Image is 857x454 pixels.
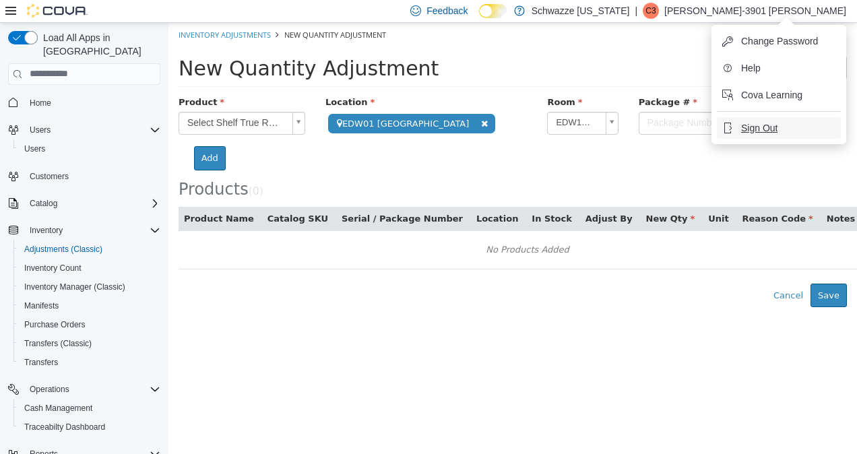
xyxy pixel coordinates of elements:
span: 0 [84,162,91,174]
button: Adjustments (Classic) [13,240,166,259]
span: Package Number... [471,90,635,111]
button: Operations [24,381,75,397]
button: Inventory [24,222,68,238]
button: Inventory [3,221,166,240]
span: New Quantity Adjustment [10,34,270,57]
div: No Products Added [19,217,699,237]
span: Traceabilty Dashboard [19,419,160,435]
span: Load All Apps in [GEOGRAPHIC_DATA] [38,31,160,58]
span: Purchase Orders [24,319,86,330]
button: Catalog [24,195,63,212]
span: Transfers [24,357,58,368]
button: Cash Management [13,399,166,418]
span: Transfers (Classic) [24,338,92,349]
span: Inventory Manager (Classic) [19,279,160,295]
span: Transfers (Classic) [19,335,160,352]
span: Inventory Manager (Classic) [24,282,125,292]
span: Change Password [741,34,818,48]
p: Schwazze [US_STATE] [532,3,630,19]
button: Change Password [717,30,841,52]
span: Products [10,157,80,176]
span: Package # [470,74,529,84]
span: Transfers [19,354,160,370]
span: Users [24,122,160,138]
button: Home [3,93,166,112]
button: Users [24,122,56,138]
button: In Stock [363,189,406,203]
span: Help [741,61,761,75]
a: Inventory Manager (Classic) [19,279,131,295]
span: Operations [24,381,160,397]
button: Location [308,189,352,203]
span: Inventory Count [19,260,160,276]
span: Customers [24,168,160,185]
button: Catalog SKU [99,189,162,203]
a: Inventory Count [19,260,87,276]
button: Add [26,123,57,148]
span: Room [379,74,414,84]
span: Adjustments (Classic) [19,241,160,257]
button: Save [642,261,678,285]
button: Unit [540,189,563,203]
span: Cova Learning [741,88,802,102]
span: Customers [30,171,69,182]
button: Product Name [15,189,88,203]
button: Transfers (Classic) [13,334,166,353]
span: Location [157,74,206,84]
span: EDW1 Front Room [379,90,431,110]
span: Inventory Count [24,263,82,273]
button: Manifests [13,296,166,315]
button: Notes [658,189,689,203]
span: New Quantity Adjustment [116,7,218,17]
button: Users [13,139,166,158]
span: Users [24,143,45,154]
span: Users [30,125,51,135]
span: Catalog [30,198,57,209]
a: Cash Management [19,400,98,416]
a: Customers [24,168,74,185]
a: EDW1 Front Room [379,89,449,112]
button: Catalog [3,194,166,213]
a: Transfers [19,354,63,370]
a: Transfers (Classic) [19,335,97,352]
a: Select Shelf True Roots Deli Blueberry Pound Cake (S) Per 1g [10,89,137,112]
span: Feedback [426,4,468,18]
span: EDW01 [GEOGRAPHIC_DATA] [160,91,327,110]
button: Help [717,57,841,79]
input: Dark Mode [479,4,507,18]
button: Adjust By [417,189,467,203]
span: Dark Mode [479,18,480,19]
a: Adjustments (Classic) [19,241,108,257]
span: Select Shelf True Roots Deli Blueberry Pound Cake (S) Per 1g [11,90,119,111]
a: Inventory Adjustments [10,7,102,17]
button: Users [3,121,166,139]
button: Serial / Package Number [173,189,297,203]
button: Transfers [13,353,166,372]
a: Traceabilty Dashboard [19,419,110,435]
button: Operations [3,380,166,399]
button: Customers [3,166,166,186]
span: Home [24,94,160,111]
span: Users [19,141,160,157]
span: Adjustments (Classic) [24,244,102,255]
span: Home [30,98,51,108]
span: Manifests [19,298,160,314]
span: Catalog [24,195,160,212]
span: Reason Code [574,191,645,201]
span: Cash Management [19,400,160,416]
p: [PERSON_NAME]-3901 [PERSON_NAME] [664,3,846,19]
span: Manifests [24,300,59,311]
img: Cova [27,4,88,18]
a: Manifests [19,298,64,314]
button: Cancel [598,261,642,285]
span: New Qty [478,191,527,201]
a: Home [24,95,57,111]
button: Purchase Orders [13,315,166,334]
span: Sign Out [741,121,777,135]
button: Sign Out [717,117,841,139]
small: ( ) [80,162,95,174]
button: Inventory Count [13,259,166,278]
button: Cova Learning [717,84,841,106]
span: Product [10,74,56,84]
a: Package Number... [470,89,653,112]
